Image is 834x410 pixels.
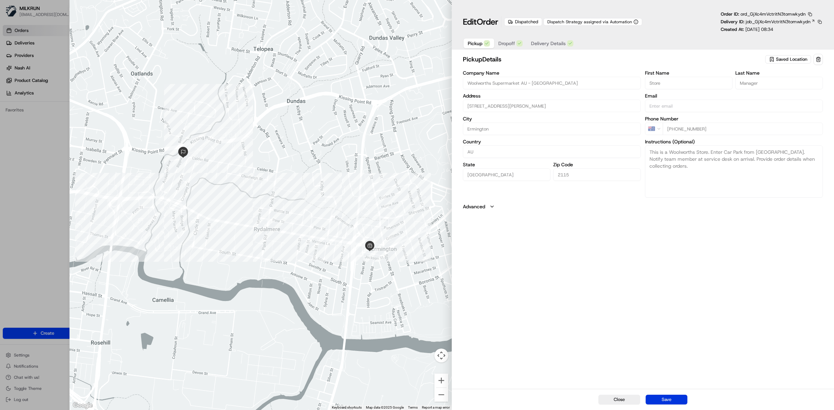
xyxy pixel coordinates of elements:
[71,401,94,410] a: Open this area in Google Maps (opens a new window)
[645,139,823,144] label: Instructions (Optional)
[645,100,823,112] input: Enter email
[553,162,641,167] label: Zip Code
[721,19,823,25] div: Delivery ID:
[408,405,418,409] a: Terms (opens in new tab)
[463,162,550,167] label: State
[463,168,550,181] input: Enter state
[463,55,764,64] h2: pickup Details
[468,40,482,47] span: Pickup
[745,26,773,32] span: [DATE] 08:34
[463,123,641,135] input: Enter city
[741,11,806,17] span: ord_GjXc4mVctritN3tomwkydn
[463,116,641,121] label: City
[645,116,823,121] label: Phone Number
[434,349,448,362] button: Map camera controls
[735,77,823,89] input: Enter last name
[477,16,498,27] span: Order
[543,18,642,26] button: Dispatch Strategy assigned via Automation
[531,40,566,47] span: Delivery Details
[463,203,823,210] button: Advanced
[663,123,823,135] input: Enter phone number
[434,374,448,387] button: Zoom in
[776,56,807,62] span: Saved Location
[71,401,94,410] img: Google
[463,70,641,75] label: Company Name
[498,40,515,47] span: Dropoff
[463,100,641,112] input: 30 Betty Cuthbert Ave, Ermington, NSW 2115, AU
[504,18,542,26] div: Dispatched
[366,405,404,409] span: Map data ©2025 Google
[645,70,733,75] label: First Name
[332,405,362,410] button: Keyboard shortcuts
[645,93,823,98] label: Email
[463,77,641,89] input: Enter company name
[645,77,733,89] input: Enter first name
[463,145,641,158] input: Enter country
[746,19,810,25] span: job_GjXc4mVctritN3tomwkydn
[721,11,806,17] p: Order ID:
[547,19,632,25] span: Dispatch Strategy assigned via Automation
[463,203,485,210] label: Advanced
[646,395,687,404] button: Save
[645,145,823,198] textarea: This is a Woolworths Store. Enter Car Park from [GEOGRAPHIC_DATA]. Notify team member at service ...
[553,168,641,181] input: Enter zip code
[735,70,823,75] label: Last Name
[422,405,450,409] a: Report a map error
[463,139,641,144] label: Country
[463,16,498,27] h1: Edit
[463,93,641,98] label: Address
[598,395,640,404] button: Close
[721,26,773,33] p: Created At:
[746,19,815,25] a: job_GjXc4mVctritN3tomwkydn
[434,388,448,402] button: Zoom out
[765,55,812,64] button: Saved Location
